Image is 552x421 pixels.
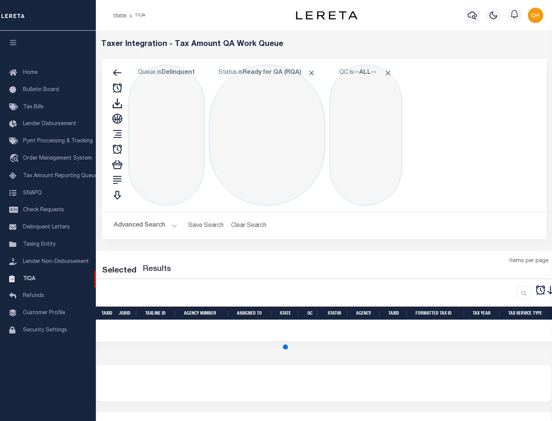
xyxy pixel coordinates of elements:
th: TaxID [99,307,116,320]
label: Results [143,263,171,276]
th: Agency Number [181,307,234,320]
th: TaxLine ID [142,307,181,320]
img: logo-dark.svg [296,11,357,20]
div: Click to Edit [330,65,402,206]
img: svg+xml;base64,PHN2ZyB4bWxucz0iaHR0cDovL3d3dy53My5vcmcvMjAwMC9zdmciIHBvaW50ZXItZXZlbnRzPSJub25lIi... [528,8,543,23]
th: Formatted Tax ID [412,307,470,320]
span: Pymt Processing & Tracking [23,139,93,144]
th: TaxID [385,307,412,320]
span: Customer Profile [23,310,65,316]
h5: Taxer Integration - Tax Amount QA Work Queue [101,40,547,49]
span: Tax Amount Reporting Queue [23,173,98,179]
b: Delinquent [161,70,195,76]
span: Order Management System [23,156,92,161]
span: Lender Non-Disbursement [23,259,89,264]
span: TIQA [23,276,35,281]
span: Delinquent Letters [23,225,70,230]
div: Click to Edit [128,65,204,206]
span: Security Settings [23,328,67,333]
button: Clear Search [228,218,270,233]
span: SNAPQ [23,190,42,196]
span: Click to Remove [307,69,315,77]
span: Check Requests [23,207,64,213]
span: Refunds [23,293,44,299]
th: Tax Year [470,307,505,320]
th: QC [304,307,323,320]
span: Home [23,70,38,75]
button: Advanced Search [114,218,177,233]
b: Ready for QA (RQA) [243,70,315,76]
div: Selected [102,265,136,277]
li: TIQA [127,12,145,19]
b: --ALL-- [354,70,376,76]
span: Tax Bills [23,104,44,110]
th: Assigned To [234,307,277,320]
span: Items per page [509,257,549,266]
th: Agency [353,307,385,320]
span: Taxing Entity [23,242,56,247]
th: JobID [116,307,142,320]
a: Home [113,13,127,18]
i: travel_explore [9,154,21,164]
span: Bulletin Board [23,87,59,93]
button: Save Search [184,218,228,233]
th: State [277,307,304,320]
div: Click to Edit [209,65,325,206]
th: Status [323,307,353,320]
span: Lender Disbursement [23,121,76,127]
span: Click to Remove [384,69,392,77]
